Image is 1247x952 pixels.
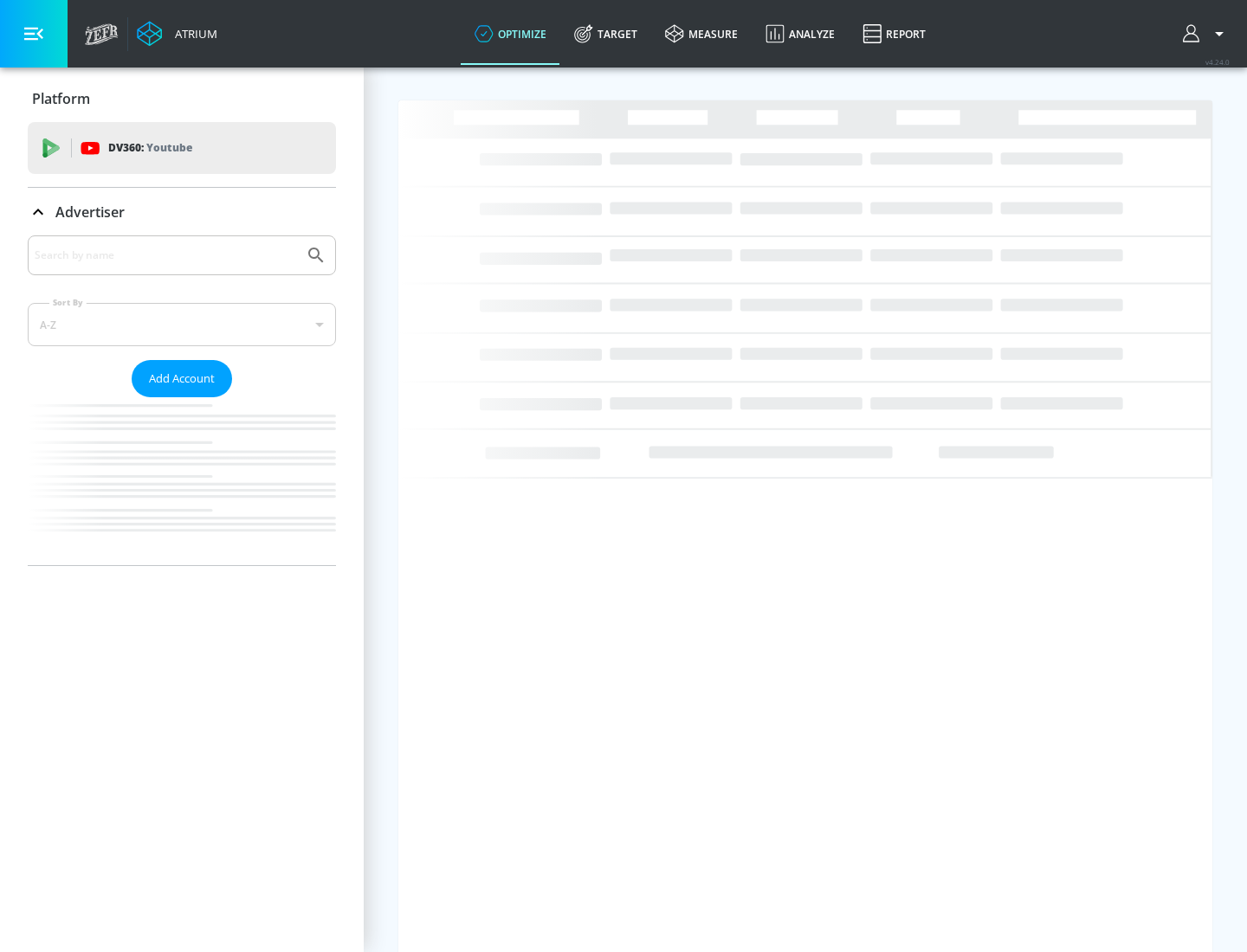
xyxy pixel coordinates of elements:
p: DV360: [108,138,192,158]
a: Target [560,3,651,65]
div: Atrium [168,26,217,42]
a: Analyze [752,3,849,65]
a: Atrium [137,21,217,47]
input: Search by name [35,244,297,267]
span: v 4.24.0 [1205,57,1230,67]
div: Platform [28,74,336,123]
a: optimize [461,3,560,65]
span: Add Account [149,369,215,389]
div: A-Z [28,303,336,346]
div: Advertiser [28,188,336,236]
nav: list of Advertiser [28,397,336,565]
div: DV360: Youtube [28,122,336,174]
p: Youtube [146,138,192,157]
div: Advertiser [28,235,336,565]
p: Advertiser [55,203,125,222]
label: Sort By [49,297,87,308]
a: Report [849,3,940,65]
p: Platform [32,89,90,108]
a: measure [651,3,752,65]
button: Add Account [132,360,232,397]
